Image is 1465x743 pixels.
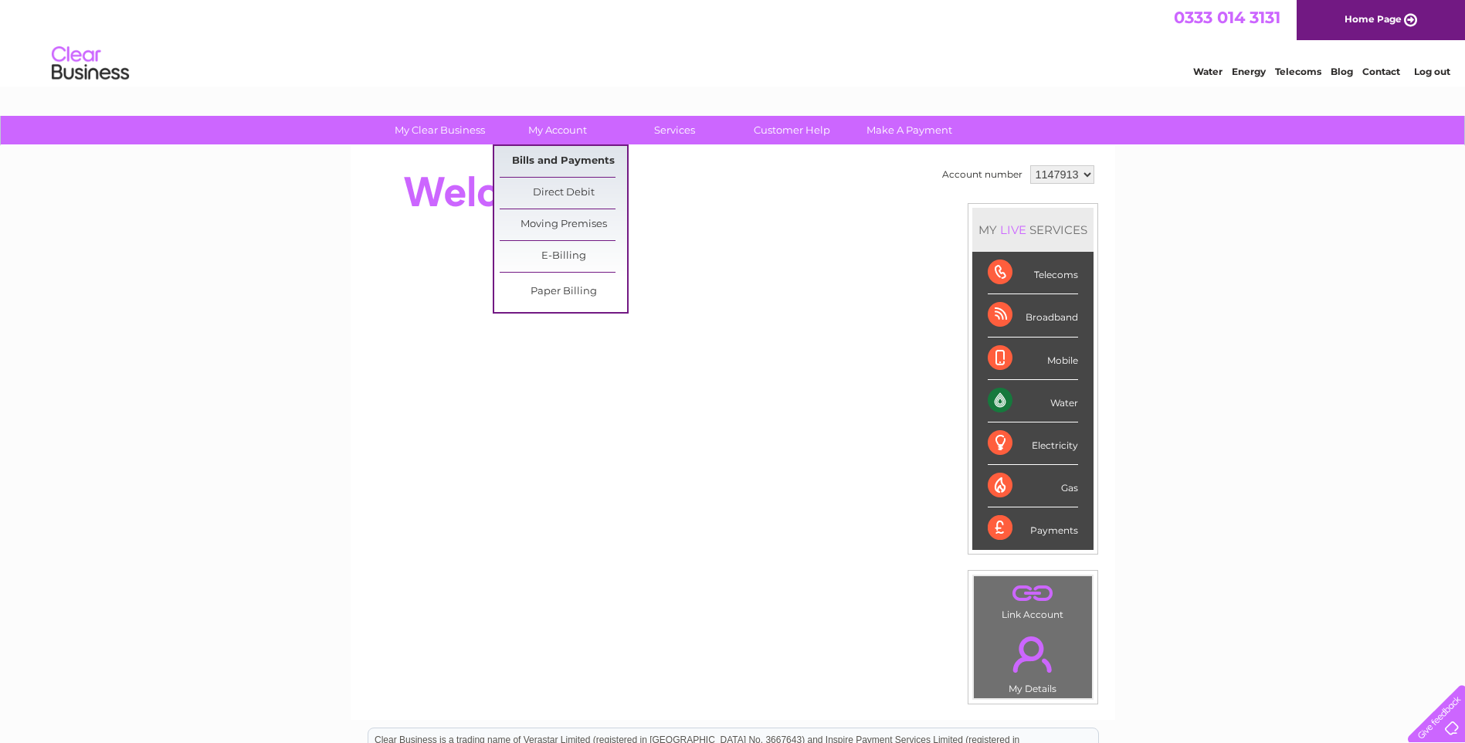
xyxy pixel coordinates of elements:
[500,209,627,240] a: Moving Premises
[500,146,627,177] a: Bills and Payments
[493,116,621,144] a: My Account
[988,507,1078,549] div: Payments
[988,465,1078,507] div: Gas
[988,380,1078,422] div: Water
[972,208,1094,252] div: MY SERVICES
[938,161,1026,188] td: Account number
[1232,66,1266,77] a: Energy
[376,116,504,144] a: My Clear Business
[978,580,1088,607] a: .
[1414,66,1450,77] a: Log out
[978,627,1088,681] a: .
[51,40,130,87] img: logo.png
[988,294,1078,337] div: Broadband
[500,178,627,209] a: Direct Debit
[1193,66,1223,77] a: Water
[1174,8,1280,27] a: 0333 014 3131
[988,252,1078,294] div: Telecoms
[1362,66,1400,77] a: Contact
[368,8,1098,75] div: Clear Business is a trading name of Verastar Limited (registered in [GEOGRAPHIC_DATA] No. 3667643...
[728,116,856,144] a: Customer Help
[1331,66,1353,77] a: Blog
[500,241,627,272] a: E-Billing
[846,116,973,144] a: Make A Payment
[611,116,738,144] a: Services
[500,277,627,307] a: Paper Billing
[1275,66,1321,77] a: Telecoms
[973,575,1093,624] td: Link Account
[988,338,1078,380] div: Mobile
[988,422,1078,465] div: Electricity
[997,222,1029,237] div: LIVE
[973,623,1093,699] td: My Details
